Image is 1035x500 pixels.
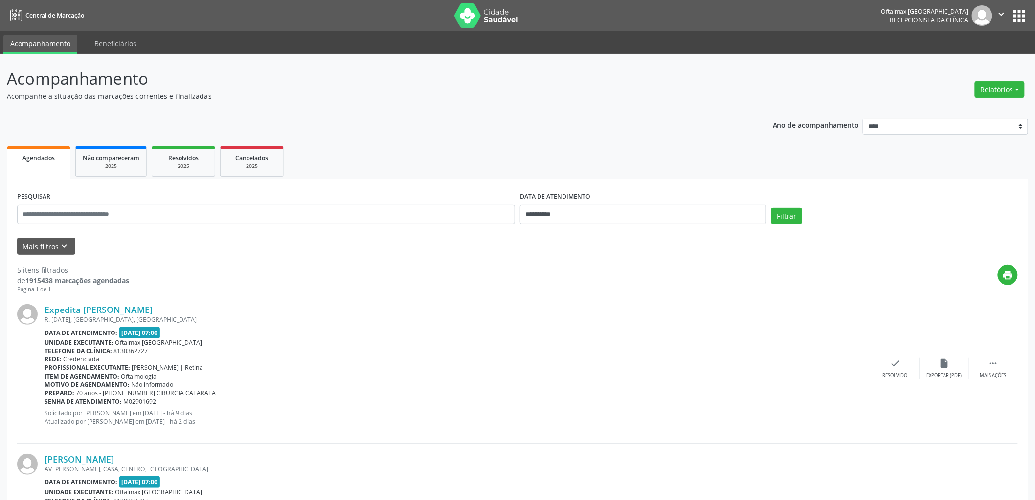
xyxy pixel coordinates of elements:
button: print [998,265,1018,285]
a: [PERSON_NAME] [45,454,114,465]
div: Página 1 de 1 [17,286,129,294]
strong: 1915438 marcações agendadas [25,276,129,285]
b: Senha de atendimento: [45,397,122,405]
img: img [17,454,38,475]
span: Oftalmologia [121,372,157,381]
div: de [17,275,129,286]
span: Não compareceram [83,154,139,162]
div: Resolvido [883,372,908,379]
p: Ano de acompanhamento [773,119,859,131]
span: 70 anos - [PHONE_NUMBER] CIRURGIA CATARATA [76,389,216,397]
span: Oftalmax [GEOGRAPHIC_DATA] [115,488,202,496]
button: Filtrar [771,208,802,224]
div: AV [PERSON_NAME], CASA, CENTRO, [GEOGRAPHIC_DATA] [45,465,871,473]
span: [PERSON_NAME] | Retina [132,363,203,372]
span: Recepcionista da clínica [890,16,968,24]
b: Item de agendamento: [45,372,119,381]
span: [DATE] 07:00 [119,476,160,488]
p: Acompanhamento [7,67,722,91]
div: R. [DATE], [GEOGRAPHIC_DATA], [GEOGRAPHIC_DATA] [45,315,871,324]
button: Relatórios [975,81,1025,98]
span: Não informado [132,381,174,389]
div: 2025 [227,163,276,170]
span: [DATE] 07:00 [119,327,160,338]
label: DATA DE ATENDIMENTO [520,190,590,205]
b: Rede: [45,355,62,363]
i: check [890,358,901,369]
button: Mais filtroskeyboard_arrow_down [17,238,75,255]
p: Solicitado por [PERSON_NAME] em [DATE] - há 9 dias Atualizado por [PERSON_NAME] em [DATE] - há 2 ... [45,409,871,426]
b: Unidade executante: [45,488,113,496]
i: print [1003,270,1013,281]
b: Data de atendimento: [45,478,117,486]
button:  [992,5,1011,26]
button: apps [1011,7,1028,24]
a: Central de Marcação [7,7,84,24]
b: Preparo: [45,389,74,397]
i: keyboard_arrow_down [59,241,70,252]
div: 5 itens filtrados [17,265,129,275]
span: Cancelados [236,154,269,162]
b: Motivo de agendamento: [45,381,130,389]
span: M02901692 [124,397,157,405]
div: 2025 [83,163,139,170]
img: img [17,304,38,325]
b: Data de atendimento: [45,329,117,337]
i:  [988,358,999,369]
b: Telefone da clínica: [45,347,112,355]
b: Unidade executante: [45,338,113,347]
span: Credenciada [64,355,100,363]
div: 2025 [159,163,208,170]
div: Mais ações [980,372,1007,379]
label: PESQUISAR [17,190,50,205]
span: Agendados [22,154,55,162]
span: Central de Marcação [25,11,84,20]
b: Profissional executante: [45,363,130,372]
a: Acompanhamento [3,35,77,54]
a: Expedita [PERSON_NAME] [45,304,153,315]
a: Beneficiários [88,35,143,52]
i:  [996,9,1007,20]
img: img [972,5,992,26]
span: 8130362727 [114,347,148,355]
p: Acompanhe a situação das marcações correntes e finalizadas [7,91,722,101]
span: Oftalmax [GEOGRAPHIC_DATA] [115,338,202,347]
i: insert_drive_file [939,358,950,369]
div: Exportar (PDF) [927,372,962,379]
span: Resolvidos [168,154,199,162]
div: Oftalmax [GEOGRAPHIC_DATA] [881,7,968,16]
